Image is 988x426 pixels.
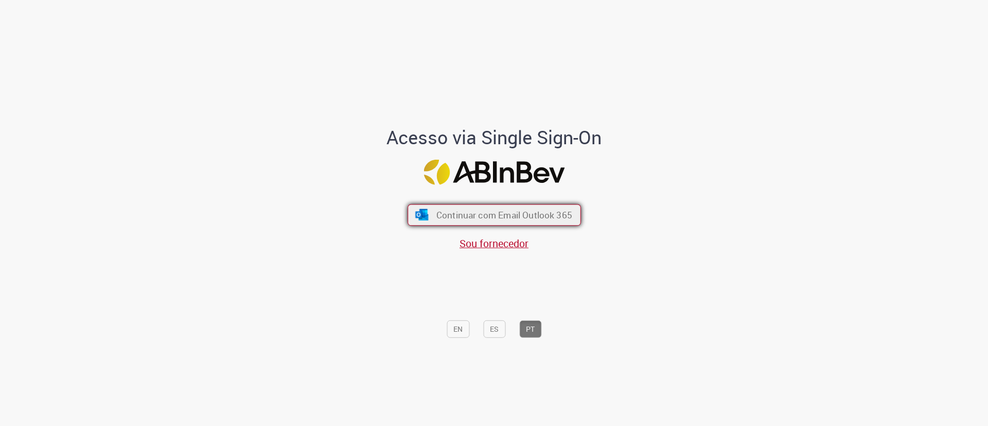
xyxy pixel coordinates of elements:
h1: Acesso via Single Sign-On [351,127,637,148]
button: EN [447,320,469,338]
img: ícone Azure/Microsoft 360 [414,209,429,220]
button: PT [519,320,541,338]
button: ícone Azure/Microsoft 360 Continuar com Email Outlook 365 [408,204,581,226]
a: Sou fornecedor [460,236,528,250]
img: Logo ABInBev [424,160,564,185]
button: ES [483,320,505,338]
span: Continuar com Email Outlook 365 [436,209,572,221]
